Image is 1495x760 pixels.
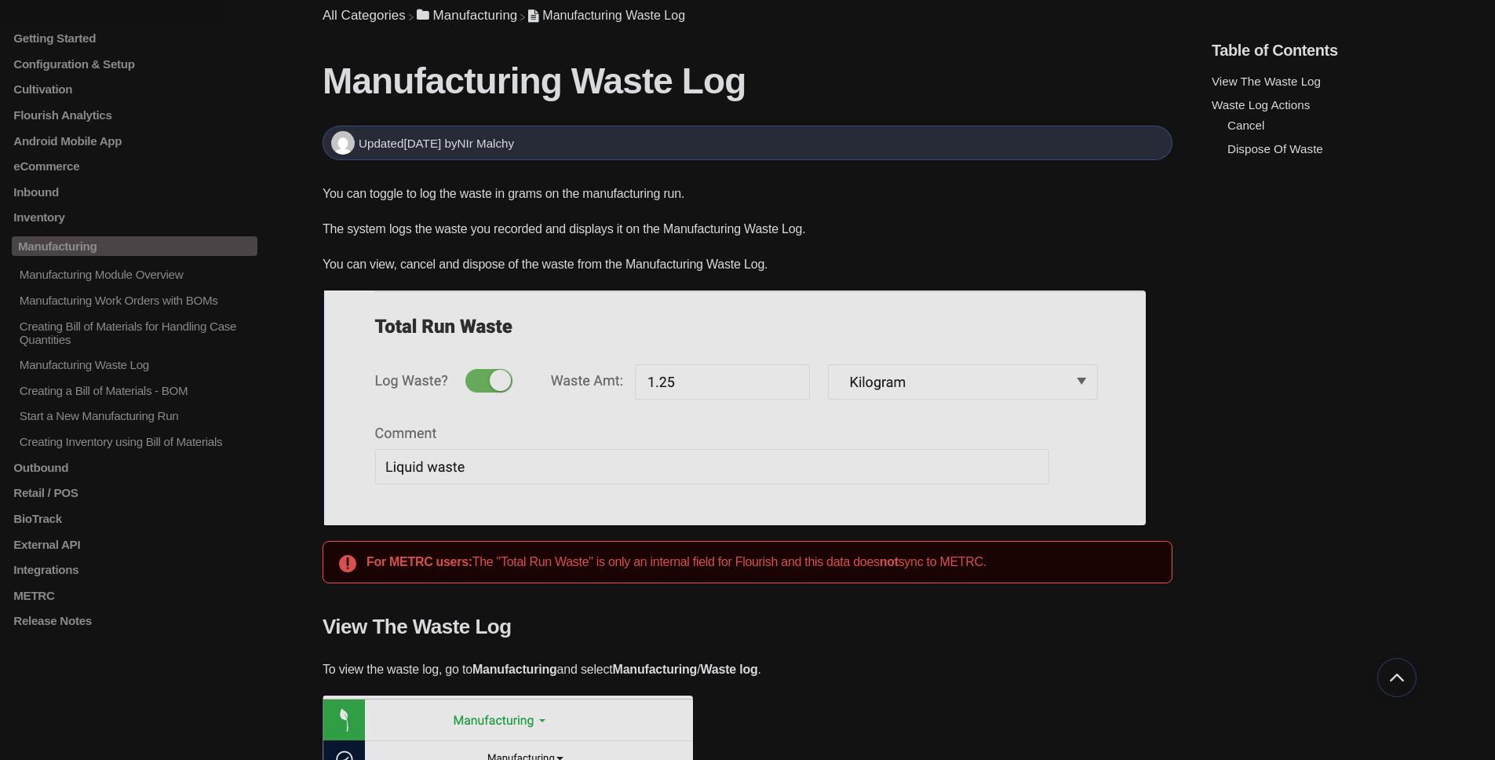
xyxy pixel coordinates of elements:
[12,435,257,448] a: Creating Inventory using Bill of Materials
[12,82,257,96] a: Cultivation
[323,615,1172,639] h3: View The Waste Log
[323,219,1172,239] p: The system logs the waste you recorded and displays it on the Manufacturing Waste Log.
[18,435,257,448] p: Creating Inventory using Bill of Materials
[1212,42,1483,60] h5: Table of Contents
[472,663,557,676] strong: Manufacturing
[12,159,257,173] a: eCommerce
[366,555,472,568] strong: For METRC users:
[403,137,441,150] time: [DATE]
[417,8,517,23] a: Manufacturing
[1227,142,1323,155] a: Dispose Of Waste
[12,461,257,474] a: Outbound
[12,211,257,225] a: Inventory
[1227,119,1264,132] a: Cancel
[323,60,1172,102] h1: Manufacturing Waste Log
[1212,75,1321,88] a: View The Waste Log
[12,384,257,397] a: Creating a Bill of Materials - BOM
[1212,98,1310,111] a: Waste Log Actions
[12,358,257,371] a: Manufacturing Waste Log
[613,663,698,676] strong: Manufacturing
[331,131,355,155] img: NIr Malchy
[12,108,257,122] a: Flourish Analytics
[12,615,257,628] a: Release Notes
[323,184,1172,204] p: You can toggle to log the waste in grams on the manufacturing run.
[18,358,257,371] p: Manufacturing Waste Log
[12,512,257,525] a: BioTrack
[18,320,257,346] p: Creating Bill of Materials for Handling Case Quantities
[12,268,257,281] a: Manufacturing Module Overview
[359,137,444,150] span: Updated
[12,589,257,602] a: METRC
[458,137,515,150] span: NIr Malchy
[12,563,257,576] a: Integrations
[444,137,514,150] span: by
[323,8,406,24] span: All Categories
[880,555,899,568] strong: not
[700,663,757,676] strong: Waste log
[18,384,257,397] p: Creating a Bill of Materials - BOM
[18,294,257,307] p: Manufacturing Work Orders with BOMs
[12,486,257,499] a: Retail / POS
[12,31,257,45] a: Getting Started
[12,538,257,551] a: External API
[12,236,257,256] a: Manufacturing
[12,185,257,199] a: Inbound
[12,294,257,307] a: Manufacturing Work Orders with BOMs
[12,134,257,148] a: Android Mobile App
[12,320,257,346] a: Creating Bill of Materials for Handling Case Quantities
[323,254,1172,275] p: You can view, cancel and dispose of the waste from the Manufacturing Waste Log.
[323,660,1172,680] p: To view the waste log, go to and select / .
[12,410,257,423] a: Start a New Manufacturing Run
[323,541,1172,583] div: The "Total Run Waste" is only an internal field for Flourish and this data does sync to METRC.
[12,57,257,71] a: Configuration & Setup
[542,9,685,22] span: Manufacturing Waste Log
[18,410,257,423] p: Start a New Manufacturing Run
[1212,16,1483,736] section: Table of Contents
[323,8,406,23] a: Breadcrumb link to All Categories
[323,290,1146,525] img: image.png
[1377,658,1417,697] button: Go back to top of document
[433,8,518,24] span: ​Manufacturing
[18,268,257,281] p: Manufacturing Module Overview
